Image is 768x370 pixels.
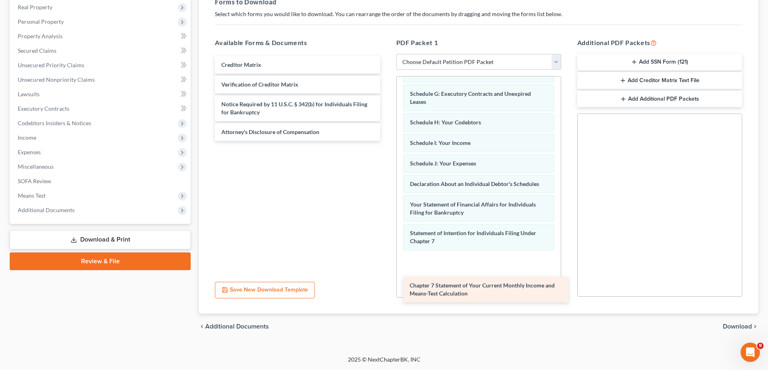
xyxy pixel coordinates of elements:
span: 9 [757,343,764,349]
span: Schedule G: Executory Contracts and Unexpired Leases [410,90,531,105]
button: Add Additional PDF Packets [577,91,742,107]
span: Means Test [18,192,46,199]
span: Codebtors Insiders & Notices [18,120,91,126]
h5: Additional PDF Packets [577,38,742,48]
span: Download [723,323,752,330]
span: Property Analysis [18,33,62,39]
span: Declaration About an Individual Debtor's Schedules [410,180,539,187]
button: Save New Download Template [215,282,315,299]
span: Notice Required by 11 U.S.C. § 342(b) for Individuals Filing for Bankruptcy [221,101,367,116]
a: Unsecured Nonpriority Claims [11,72,191,87]
a: Review & File [10,252,191,270]
button: Add Creditor Matrix Text File [577,72,742,89]
h5: Available Forms & Documents [215,38,380,48]
a: Property Analysis [11,29,191,43]
span: Additional Documents [18,207,75,213]
div: 2025 © NextChapterBK, INC [154,356,614,370]
iframe: Intercom live chat [741,343,760,362]
span: Executory Contracts [18,105,69,112]
i: chevron_right [752,323,758,330]
button: Add SSN Form (121) [577,54,742,71]
span: Secured Claims [18,47,56,54]
span: Personal Property [18,18,64,25]
a: SOFA Review [11,174,191,188]
span: Schedule J: Your Expenses [410,160,476,167]
span: Verification of Creditor Matrix [221,81,298,88]
span: Schedule H: Your Codebtors [410,119,481,126]
span: Additional Documents [205,323,269,330]
a: Secured Claims [11,43,191,58]
h5: PDF Packet 1 [396,38,561,48]
button: Download chevron_right [723,323,758,330]
span: Attorney's Disclosure of Compensation [221,128,319,135]
span: Income [18,134,36,141]
span: Statement of Intention for Individuals Filing Under Chapter 7 [410,229,536,244]
a: Executory Contracts [11,101,191,116]
a: chevron_left Additional Documents [199,323,269,330]
a: Download & Print [10,230,191,249]
span: Unsecured Priority Claims [18,62,84,68]
span: Miscellaneous [18,163,54,170]
span: Your Statement of Financial Affairs for Individuals Filing for Bankruptcy [410,201,536,216]
i: chevron_left [199,323,205,330]
span: SOFA Review [18,178,51,184]
p: Select which forms you would like to download. You can rearrange the order of the documents by dr... [215,10,742,18]
span: Creditor Matrix [221,61,261,68]
span: Unsecured Nonpriority Claims [18,76,95,83]
a: Unsecured Priority Claims [11,58,191,72]
span: Real Property [18,4,52,10]
span: Chapter 7 Statement of Your Current Monthly Income and Means-Test Calculation [410,282,555,297]
span: Expenses [18,149,41,155]
span: Lawsuits [18,91,40,97]
a: Lawsuits [11,87,191,101]
span: Schedule I: Your Income [410,139,470,146]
